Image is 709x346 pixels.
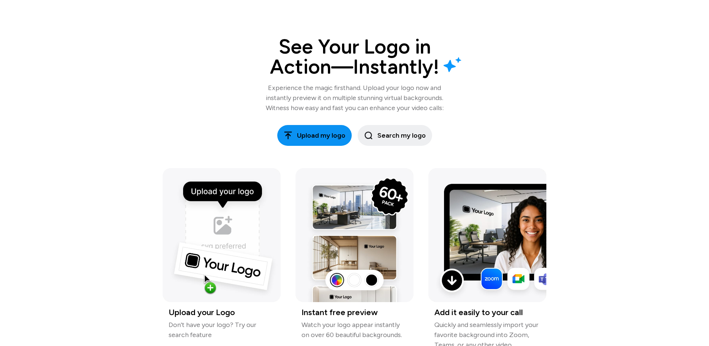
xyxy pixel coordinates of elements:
span: Search my logo [364,131,426,141]
button: Search my logo [358,125,432,146]
h2: See Your Logo in Action—Instantly! [263,37,446,77]
h3: Instant free preview [301,308,408,317]
span: Upload my logo [284,131,345,141]
img: processSection.card2.title [296,168,413,302]
h3: Upload your Logo [169,308,275,317]
h3: Add it easily to your call [434,308,540,317]
img: processSection.card3.title [428,168,546,302]
p: Experience the magic firsthand. Upload your logo now and instantly preview it on multiple stunnin... [263,83,446,113]
p: Watch your logo appear instantly on over 60 beautiful backgrounds. [301,320,408,340]
p: Don't have your logo? Try our search feature [169,320,275,340]
img: processSection.card1.title [163,168,281,302]
button: Upload my logo [277,125,352,146]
